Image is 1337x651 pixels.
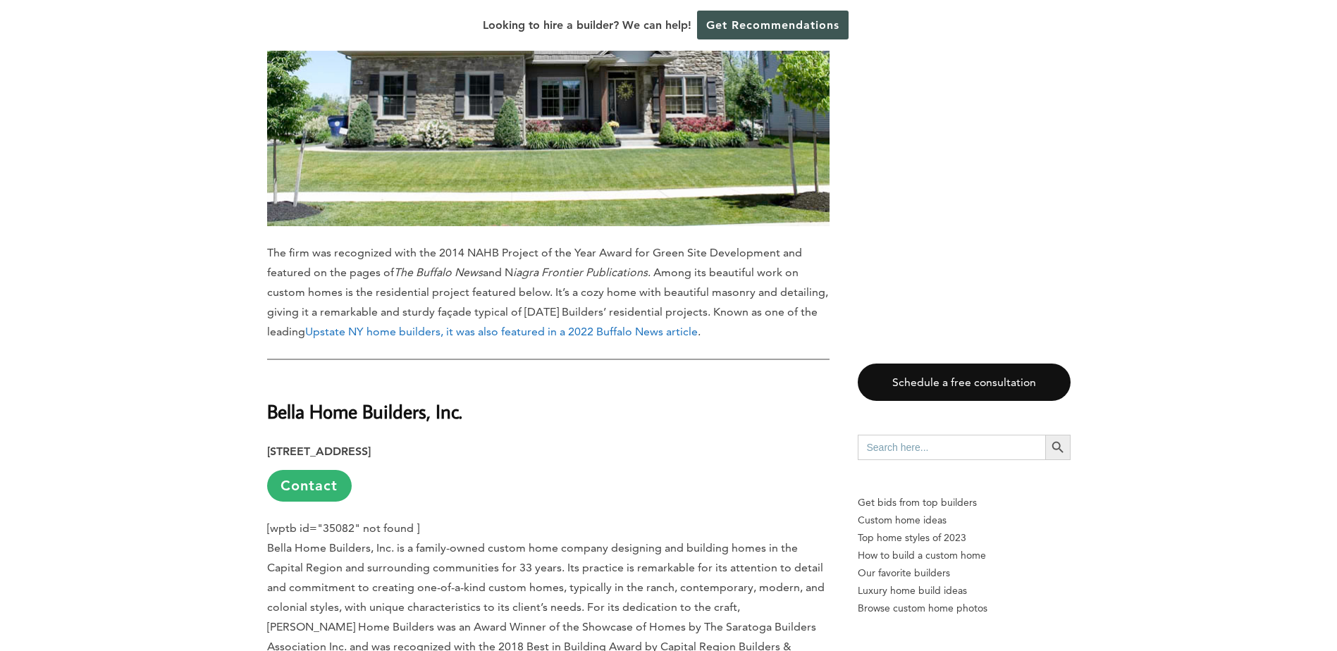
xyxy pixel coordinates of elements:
[858,564,1071,582] a: Our favorite builders
[267,243,830,342] p: The firm was recognized with the 2014 NAHB Project of the Year Award for Green Site Development a...
[858,547,1071,564] a: How to build a custom home
[394,266,483,279] em: The Buffalo News
[697,11,849,39] a: Get Recommendations
[858,529,1071,547] a: Top home styles of 2023
[267,445,371,458] strong: [STREET_ADDRESS]
[267,470,352,502] a: Contact
[858,600,1071,617] a: Browse custom home photos
[513,266,648,279] em: iagra Frontier Publications
[267,399,462,423] strong: Bella Home Builders, Inc.
[858,512,1071,529] a: Custom home ideas
[858,582,1071,600] a: Luxury home build ideas
[858,364,1071,401] a: Schedule a free consultation
[1050,440,1066,455] svg: Search
[305,325,698,338] a: Upstate NY home builders, it was also featured in a 2022 Buffalo News article
[858,435,1045,460] input: Search here...
[858,494,1071,512] p: Get bids from top builders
